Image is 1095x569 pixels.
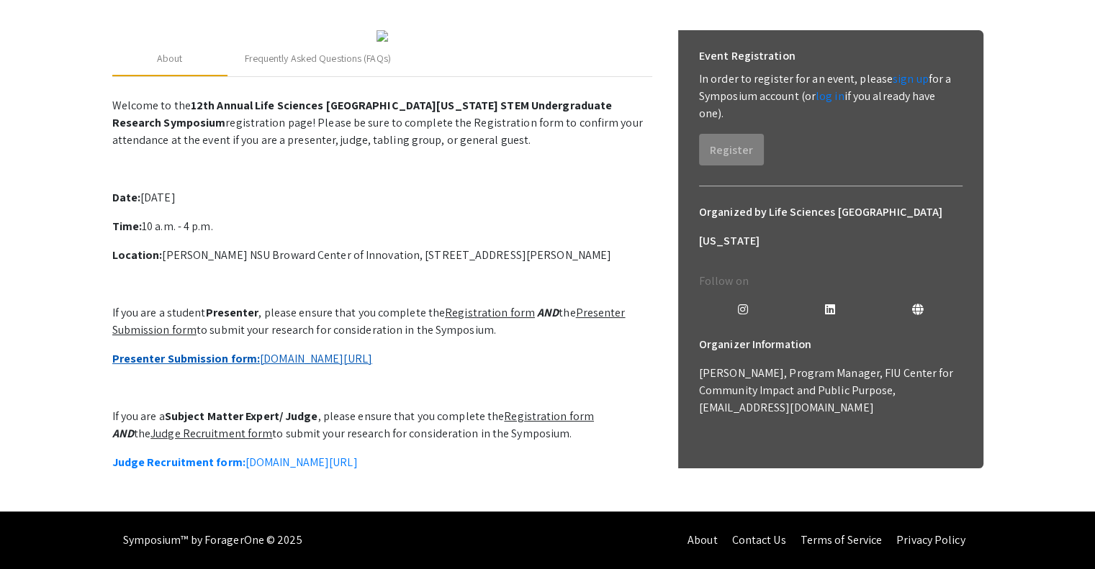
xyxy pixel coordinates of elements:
em: AND [112,426,134,441]
strong: Subject Matter Expert/ Judge [165,409,318,424]
p: [PERSON_NAME] NSU Broward Center of Innovation, [STREET_ADDRESS][PERSON_NAME] [112,247,652,264]
a: log in [816,88,844,104]
u: Presenter Submission form [112,305,626,337]
div: Frequently Asked Questions (FAQs) [245,51,391,66]
div: About [157,51,183,66]
h6: Organized by Life Sciences [GEOGRAPHIC_DATA][US_STATE] [699,198,963,255]
u: Judge Recruitment form [150,426,272,441]
p: If you are a , please ensure that you complete the the to submit your research for consideration ... [112,408,652,442]
p: If you are a student , please ensure that you complete the the to submit your research for consid... [112,304,652,339]
p: 10 a.m. - 4 p.m. [112,218,652,235]
a: sign up [893,71,929,86]
strong: Presenter Submission form: [112,351,261,366]
div: Symposium™ by ForagerOne © 2025 [123,511,302,569]
strong: 12th Annual Life Sciences [GEOGRAPHIC_DATA][US_STATE] STEM Undergraduate Research Symposium [112,98,613,130]
strong: Time: [112,219,143,234]
a: Judge Recruitment form:[DOMAIN_NAME][URL] [112,455,358,470]
strong: Judge Recruitment form: [112,455,245,470]
a: Presenter Submission form:[DOMAIN_NAME][URL] [112,351,372,366]
a: About [688,532,718,547]
button: Register [699,134,764,165]
p: Welcome to the registration page! Please be sure to complete the Registration form to confirm you... [112,97,652,149]
a: Privacy Policy [896,532,965,547]
em: AND [537,305,559,320]
img: 32153a09-f8cb-4114-bf27-cfb6bc84fc69.png [377,30,388,42]
iframe: Chat [11,504,61,558]
strong: Presenter [206,305,259,320]
u: Registration form [504,409,594,424]
strong: Location: [112,247,163,263]
h6: Event Registration [699,42,796,70]
p: [DATE] [112,189,652,206]
a: Terms of Service [800,532,882,547]
strong: Date: [112,190,141,205]
p: Follow on [699,273,963,290]
h6: Organizer Information [699,330,963,359]
p: [PERSON_NAME], Program Manager, FIU Center for Community Impact and Public Purpose, [EMAIL_ADDRES... [699,365,963,416]
a: Contact Us [731,532,785,547]
u: Registration form [445,305,535,320]
p: In order to register for an event, please for a Symposium account (or if you already have one). [699,70,963,122]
